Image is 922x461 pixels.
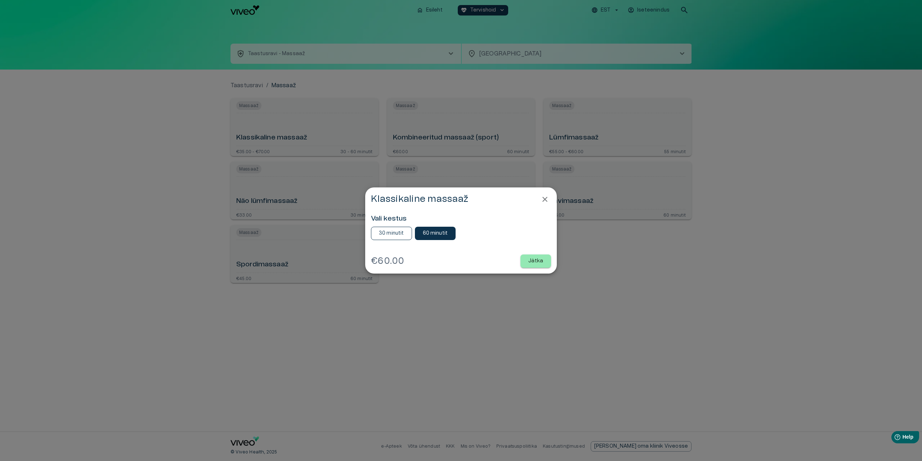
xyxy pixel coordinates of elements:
[371,227,412,240] button: 30 minutit
[528,257,543,265] p: Jätka
[415,227,456,240] button: 60 minutit
[371,214,551,224] h6: Vali kestus
[371,255,404,267] h4: €60.00
[866,428,922,448] iframe: Help widget launcher
[520,254,551,268] button: Jätka
[423,230,448,237] p: 60 minutit
[539,193,551,205] button: Close
[379,230,404,237] p: 30 minutit
[371,193,468,205] h4: Klassikaline massaaž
